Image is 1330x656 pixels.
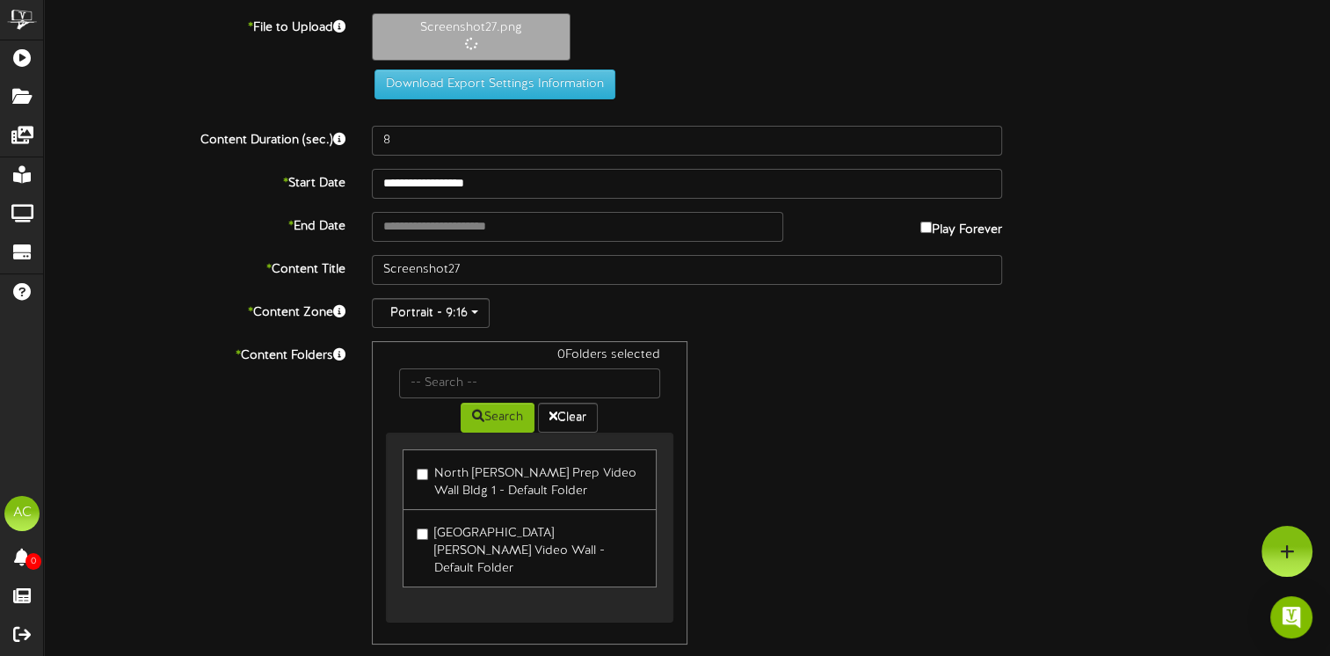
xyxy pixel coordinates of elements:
[4,496,40,531] div: AC
[920,212,1002,239] label: Play Forever
[374,69,615,99] button: Download Export Settings Information
[31,126,359,149] label: Content Duration (sec.)
[461,403,534,433] button: Search
[372,298,490,328] button: Portrait - 9:16
[25,553,41,570] span: 0
[31,255,359,279] label: Content Title
[366,77,615,91] a: Download Export Settings Information
[372,255,1002,285] input: Title of this Content
[31,13,359,37] label: File to Upload
[1270,596,1312,638] div: Open Intercom Messenger
[417,519,642,578] label: [GEOGRAPHIC_DATA][PERSON_NAME] Video Wall - Default Folder
[31,298,359,322] label: Content Zone
[417,469,428,480] input: North [PERSON_NAME] Prep Video Wall Bldg 1 - Default Folder
[31,169,359,193] label: Start Date
[417,459,642,500] label: North [PERSON_NAME] Prep Video Wall Bldg 1 - Default Folder
[538,403,598,433] button: Clear
[386,346,672,368] div: 0 Folders selected
[31,341,359,365] label: Content Folders
[920,222,932,233] input: Play Forever
[417,528,428,540] input: [GEOGRAPHIC_DATA][PERSON_NAME] Video Wall - Default Folder
[399,368,659,398] input: -- Search --
[31,212,359,236] label: End Date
